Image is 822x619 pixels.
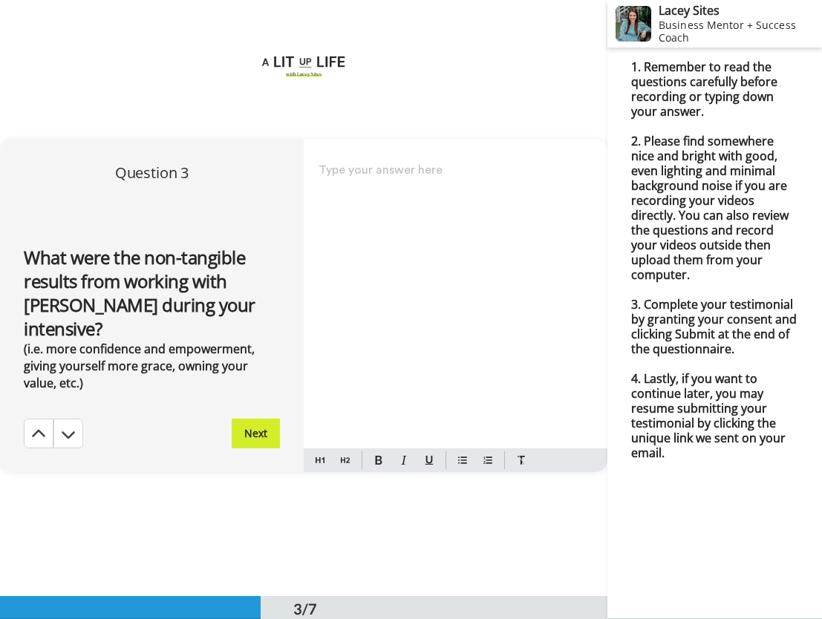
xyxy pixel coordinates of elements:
span: 2. Please find somewhere nice and bright with good, even lighting and minimal background noise if... [631,133,792,283]
div: Business Mentor + Success Coach [659,19,821,45]
img: heading-one-block.svg [316,454,324,466]
span: 4. Lastly, if you want to continue later, you may resume submitting your testimonial by clicking ... [631,370,789,461]
img: numbered-block.svg [483,454,492,466]
img: clear-format.svg [517,456,526,465]
h4: Question 3 [24,163,280,183]
span: What were the non-tangible results from working with [PERSON_NAME] during your intensive? [24,245,260,341]
img: bold-mark.svg [375,456,382,465]
img: heading-two-block.svg [341,454,350,466]
span: (i.e. more confidence and empowerment, giving yourself more grace, owning your value, etc.) [24,341,258,391]
span: 1. Remember to read the questions carefully before recording or typing down your answer. [631,59,780,119]
img: Profile Image [616,6,651,42]
img: underline-mark.svg [425,456,434,465]
div: 3/7 [270,598,341,619]
img: bulleted-block.svg [458,454,467,466]
img: italic-mark.svg [401,456,407,465]
button: Next [232,419,280,448]
div: Lacey Sites [659,4,821,18]
span: 3. Complete your testimonial by granting your consent and clicking Submit at the end of the quest... [631,296,800,357]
